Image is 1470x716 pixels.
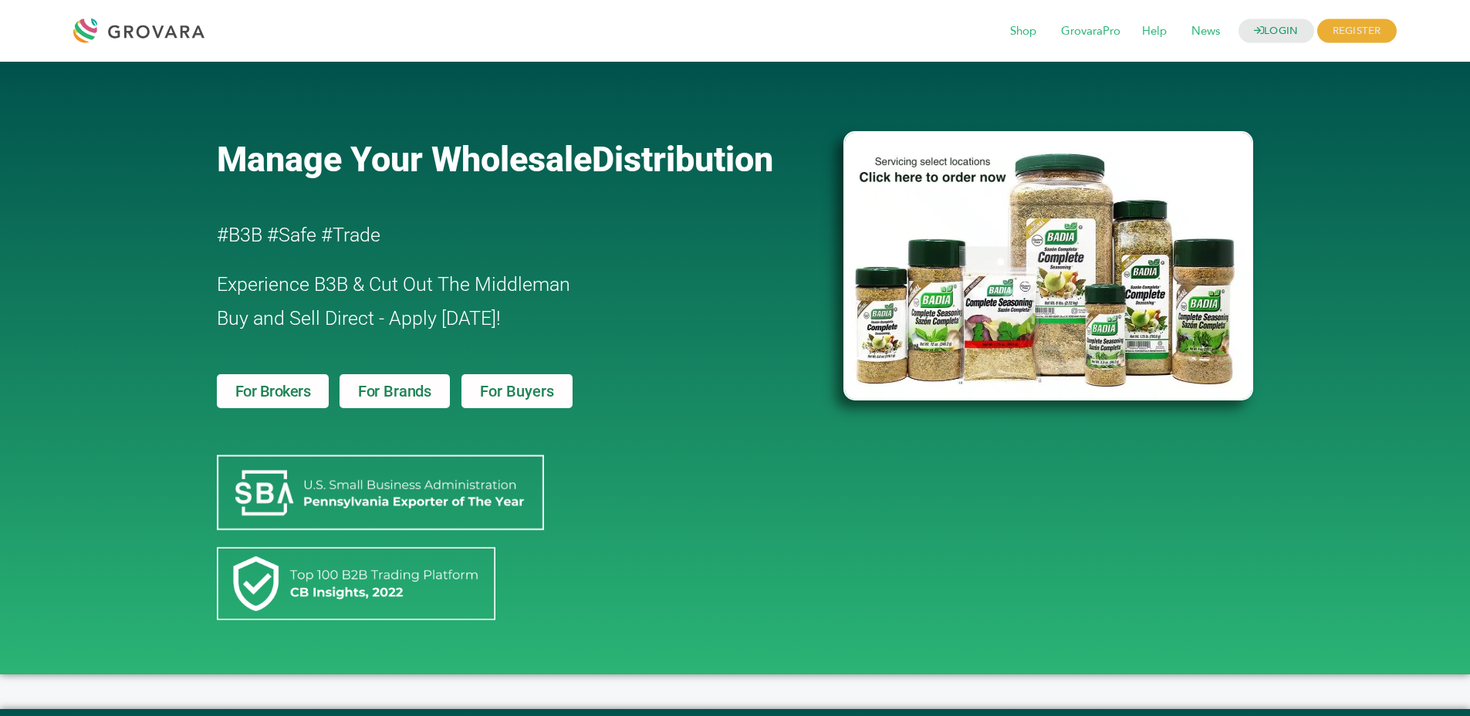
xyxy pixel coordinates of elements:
span: News [1181,17,1231,46]
a: Shop [999,23,1047,40]
a: Help [1131,23,1178,40]
a: GrovaraPro [1050,23,1131,40]
h2: #B3B #Safe #Trade [217,218,755,252]
span: GrovaraPro [1050,17,1131,46]
span: Buy and Sell Direct - Apply [DATE]! [217,307,501,329]
span: Help [1131,17,1178,46]
a: For Brands [340,374,450,408]
span: For Brokers [235,383,311,399]
span: Shop [999,17,1047,46]
a: For Buyers [461,374,573,408]
span: Distribution [592,139,773,180]
a: Manage Your WholesaleDistribution [217,139,819,180]
a: News [1181,23,1231,40]
span: For Buyers [480,383,554,399]
span: For Brands [358,383,431,399]
a: For Brokers [217,374,329,408]
span: Experience B3B & Cut Out The Middleman [217,273,570,296]
span: Manage Your Wholesale [217,139,592,180]
span: REGISTER [1317,19,1397,43]
a: LOGIN [1239,19,1314,43]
